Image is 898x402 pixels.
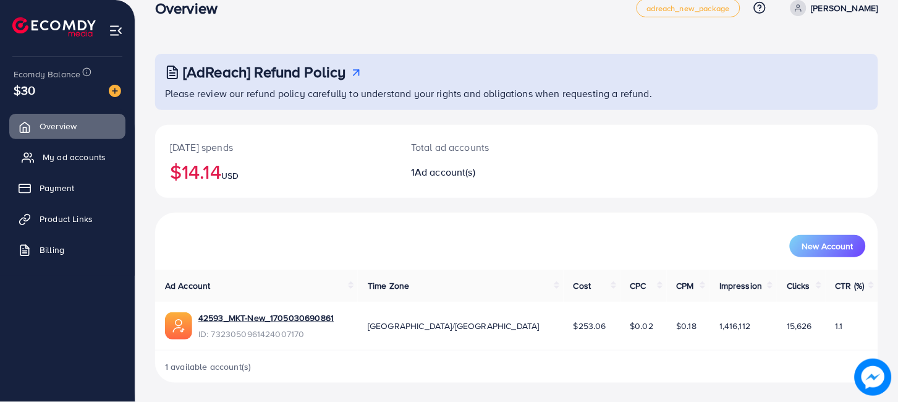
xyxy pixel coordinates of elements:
p: [PERSON_NAME] [811,1,878,15]
a: 42593_MKT-New_1705030690861 [198,312,334,324]
span: Billing [40,244,64,256]
span: My ad accounts [43,151,106,163]
a: Payment [9,176,125,200]
span: Time Zone [368,280,409,292]
img: logo [12,17,96,36]
p: Please review our refund policy carefully to understand your rights and obligations when requesti... [165,86,871,101]
span: CTR (%) [836,280,865,292]
span: 1 available account(s) [165,361,252,373]
img: image [109,85,121,97]
span: Impression [719,280,763,292]
span: USD [221,169,239,182]
span: adreach_new_package [647,4,730,12]
span: ID: 7323050961424007170 [198,328,334,340]
a: Overview [9,114,125,139]
span: Product Links [40,213,93,225]
a: My ad accounts [9,145,125,169]
a: Product Links [9,207,125,231]
span: CPC [630,280,646,292]
span: $253.06 [574,320,606,332]
span: Ad Account [165,280,211,292]
h2: 1 [411,166,562,178]
span: [GEOGRAPHIC_DATA]/[GEOGRAPHIC_DATA] [368,320,540,332]
span: CPM [677,280,694,292]
span: Clicks [787,280,810,292]
span: Ecomdy Balance [14,68,80,80]
span: $0.18 [677,320,697,332]
span: Overview [40,120,77,132]
button: New Account [790,235,866,257]
span: $30 [14,81,35,99]
h3: [AdReach] Refund Policy [183,63,346,81]
p: [DATE] spends [170,140,381,155]
span: Cost [574,280,591,292]
span: 15,626 [787,320,812,332]
img: menu [109,24,123,38]
span: 1,416,112 [719,320,750,332]
h2: $14.14 [170,160,381,183]
span: Ad account(s) [415,165,475,179]
span: 1.1 [836,320,843,332]
span: Payment [40,182,74,194]
img: image [855,359,892,396]
span: $0.02 [630,320,654,332]
img: ic-ads-acc.e4c84228.svg [165,312,192,340]
a: Billing [9,237,125,262]
span: New Account [802,242,854,250]
p: Total ad accounts [411,140,562,155]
